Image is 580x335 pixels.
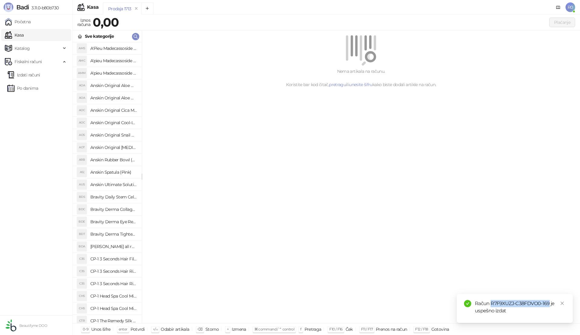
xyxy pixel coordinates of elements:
[90,279,137,288] h4: CP-1 3 Seconds Hair Ringer Hair Fill-up Ampoule
[549,18,575,27] button: Plaćanje
[227,327,229,331] span: +
[119,327,127,331] span: enter
[90,217,137,227] h4: Bravity Derma Eye Repair Ampoule
[90,81,137,90] h4: Anskin Original Aloe Modeling Mask (Refill) 240g
[205,325,219,333] div: Storno
[77,229,87,239] div: BDT
[329,82,346,87] a: pretragu
[90,167,137,177] h4: Anskin Spatula (Pink)
[77,279,87,288] div: C3S
[77,316,87,326] div: CTR
[254,327,295,331] span: ⌘ command / ⌃ control
[93,15,119,30] strong: 0,00
[77,155,87,165] div: ARB
[90,316,137,326] h4: CP-1 The Remedy Silk Essence
[198,327,202,331] span: ⌫
[329,327,342,331] span: F10 / F16
[5,29,24,41] a: Kasa
[77,167,87,177] div: AS(
[376,325,407,333] div: Prenos na račun
[361,327,373,331] span: F11 / F17
[90,266,137,276] h4: CP-1 3 Seconds Hair Ringer Hair Fill-up Ampoule
[141,2,153,14] button: Add tab
[475,300,565,314] div: Račun R7F9XUZJ-C38FDVO0-169 je uspešno izdat
[76,16,92,28] div: Iznos računa
[90,155,137,165] h4: Anskin Rubber Bowl (Pink)
[19,324,47,328] small: Beautifyme DOO
[304,325,321,333] div: Pretraga
[161,325,189,333] div: Odabir artikala
[77,205,87,214] div: BDC
[77,291,87,301] div: CHS
[7,82,38,94] a: Po danima
[77,105,87,115] div: AOC
[90,304,137,313] h4: CP-1 Head Spa Cool Mint Shampoo
[431,325,449,333] div: Gotovina
[83,327,88,331] span: 0-9
[14,56,42,68] span: Fiskalni računi
[90,56,137,66] h4: A'pieu Madecassoside Cream 2X
[130,325,145,333] div: Potvrdi
[77,68,87,78] div: AMM
[90,143,137,152] h4: Anskin Original [MEDICAL_DATA] Modeling Mask 240g
[5,16,31,28] a: Početna
[77,118,87,127] div: AOC
[77,43,87,53] div: AMS
[16,4,29,11] span: Badi
[90,68,137,78] h4: A'pieu Madecassoside Moisture Gel Cream
[415,327,428,331] span: F12 / F18
[77,93,87,103] div: AOA
[90,130,137,140] h4: Anskin Original Snail Modeling Mask 1kg
[90,242,137,251] h4: [PERSON_NAME] all round modeling powder
[464,300,471,307] span: check-circle
[90,105,137,115] h4: Anskin Original Cica Modeling Mask 240g
[29,5,59,11] span: 3.11.0-b80b730
[90,93,137,103] h4: Anskin Original Aloe Modeling Mask 1kg
[349,82,372,87] a: unesite šifru
[300,327,301,331] span: f
[77,217,87,227] div: BDE
[90,291,137,301] h4: CP-1 Head Spa Cool Mint Shampoo
[90,180,137,189] h4: Anskin Ultimate Solution Modeling Activator 1000ml
[77,254,87,264] div: C3S
[73,42,142,323] div: grid
[77,143,87,152] div: AOT
[5,319,17,331] img: 64x64-companyLogo-432ed541-86f2-4000-a6d6-137676e77c9d.png
[77,56,87,66] div: AMC
[77,242,87,251] div: BDA
[77,180,87,189] div: AUS
[90,254,137,264] h4: CP-1 3 Seconds Hair Fill-up Waterpack
[132,6,140,11] button: remove
[91,325,111,333] div: Unos šifre
[346,325,353,333] div: Ček
[4,2,13,12] img: Logo
[77,192,87,202] div: BDS
[7,69,40,81] a: Izdati računi
[77,266,87,276] div: C3S
[559,300,565,307] a: Close
[14,42,30,54] span: Katalog
[87,5,98,10] div: Kasa
[560,301,564,305] span: close
[90,43,137,53] h4: A'Pieu Madecassoside Sleeping Mask
[90,192,137,202] h4: Bravity Daily Stem Cell Sleeping Pack
[90,118,137,127] h4: Anskin Original Cool-Ice Modeling Mask 1kg
[90,205,137,214] h4: Bravity Derma Collagen Eye Cream
[108,5,131,12] div: Prodaja 1713
[90,229,137,239] h4: Bravity Derma Tightening Neck Ampoule
[149,68,573,88] div: Nema artikala na računu. Koristite bar kod čitač, ili kako biste dodali artikle na račun.
[232,325,246,333] div: Izmena
[77,304,87,313] div: CHS
[565,2,575,12] span: R0
[153,327,158,331] span: ↑/↓
[77,81,87,90] div: AOA
[553,2,563,12] a: Dokumentacija
[85,33,114,40] div: Sve kategorije
[77,130,87,140] div: AOS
